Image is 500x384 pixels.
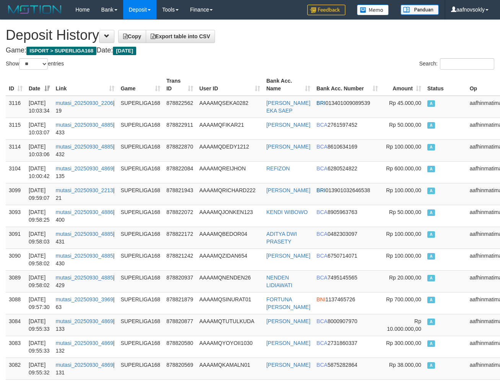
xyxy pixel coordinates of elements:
td: | 132 [53,336,118,358]
span: BNI [316,296,325,302]
span: BCA [316,362,327,368]
td: AAAAMQKAMALN01 [196,358,263,379]
td: 878821943 [163,183,196,205]
a: mutasi_20250930_4869 [56,165,113,172]
span: BCA [316,318,327,324]
td: [DATE] 10:03:06 [26,139,53,161]
td: | 432 [53,139,118,161]
a: mutasi_20250930_4885 [56,275,113,281]
td: SUPERLIGA168 [117,96,163,118]
a: [PERSON_NAME] EKA SAEP [266,100,310,114]
img: Button%20Memo.svg [357,5,389,15]
span: Rp 45.000,00 [389,100,421,106]
a: NENDEN LIDIAWATI [266,275,292,288]
img: Feedback.jpg [307,5,345,15]
span: Rp 20.000,00 [389,275,421,281]
a: [PERSON_NAME] [266,340,310,346]
td: 8610634169 [313,139,381,161]
td: [DATE] 09:59:07 [26,183,53,205]
td: | 63 [53,292,118,314]
a: mutasi_20250930_4869 [56,340,113,346]
span: Rp 38.000,00 [389,362,421,368]
td: [DATE] 09:58:25 [26,205,53,227]
span: Rp 100.000,00 [386,253,421,259]
td: [DATE] 09:57:30 [26,292,53,314]
td: 3082 [6,358,26,379]
td: AAAAMQSINURAT01 [196,292,263,314]
span: BCA [316,209,327,215]
label: Show entries [6,58,64,70]
td: SUPERLIGA168 [117,205,163,227]
td: 3104 [6,161,26,183]
span: BRI [316,187,325,193]
td: 3088 [6,292,26,314]
td: 5875282864 [313,358,381,379]
td: 7495145565 [313,270,381,292]
th: Trans ID: activate to sort column ascending [163,74,196,96]
span: BCA [316,275,327,281]
span: Rp 700.000,00 [386,296,421,302]
span: Approved [427,166,435,172]
span: Approved [427,340,435,347]
a: [PERSON_NAME] [266,318,310,324]
td: SUPERLIGA168 [117,227,163,248]
th: User ID: activate to sort column ascending [196,74,263,96]
a: mutasi_20250930_4885 [56,122,113,128]
span: Approved [427,297,435,303]
span: Approved [427,188,435,194]
span: BCA [316,144,327,150]
a: [PERSON_NAME] [266,122,310,128]
td: 013901032646538 [313,183,381,205]
a: [PERSON_NAME] [266,144,310,150]
a: ADITYA DWI PRASETY [266,231,297,245]
th: Bank Acc. Name: activate to sort column ascending [263,74,313,96]
td: 878822072 [163,205,196,227]
td: | 400 [53,205,118,227]
span: BCA [316,340,327,346]
span: Rp 300.000,00 [386,340,421,346]
span: Approved [427,231,435,238]
span: Rp 50.000,00 [389,209,421,215]
span: Approved [427,122,435,129]
td: 3093 [6,205,26,227]
td: AAAAMQFIKAR21 [196,118,263,139]
a: mutasi_20250930_4885 [56,144,113,150]
td: SUPERLIGA168 [117,336,163,358]
td: AAAAMQYOYOII1030 [196,336,263,358]
td: AAAAMQTUTULKUDA [196,314,263,336]
a: [PERSON_NAME] [266,187,310,193]
th: ID: activate to sort column ascending [6,74,26,96]
td: [DATE] 09:55:33 [26,336,53,358]
td: SUPERLIGA168 [117,248,163,270]
td: [DATE] 10:03:07 [26,118,53,139]
input: Search: [440,58,494,70]
th: Date: activate to sort column ascending [26,74,53,96]
td: 8905963763 [313,205,381,227]
span: Approved [427,319,435,325]
td: 878820569 [163,358,196,379]
td: SUPERLIGA168 [117,270,163,292]
a: mutasi_20250930_4885 [56,231,113,237]
td: AAAAMQDEDY1212 [196,139,263,161]
td: SUPERLIGA168 [117,183,163,205]
span: Approved [427,362,435,369]
span: BCA [316,231,327,237]
td: SUPERLIGA168 [117,314,163,336]
span: Copy [123,33,141,39]
td: 878822084 [163,161,196,183]
a: Export table into CSV [146,30,215,43]
a: Copy [118,30,146,43]
span: Rp 100.000,00 [386,187,421,193]
span: Approved [427,253,435,260]
td: | 19 [53,96,118,118]
img: panduan.png [401,5,439,15]
a: mutasi_20250930_4869 [56,362,113,368]
span: BCA [316,165,327,172]
span: BCA [316,122,327,128]
span: Approved [427,209,435,216]
th: Bank Acc. Number: activate to sort column ascending [313,74,381,96]
span: Rp 100.000,00 [386,231,421,237]
a: [PERSON_NAME] [266,362,310,368]
td: 6750714071 [313,248,381,270]
td: 3091 [6,227,26,248]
